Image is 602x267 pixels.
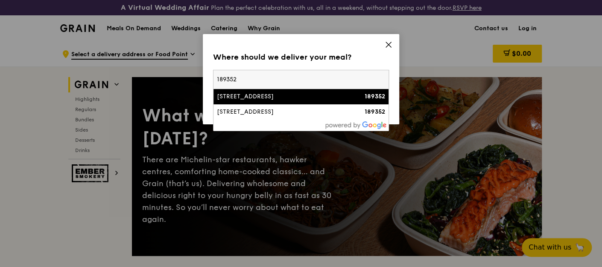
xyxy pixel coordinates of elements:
[365,108,385,115] strong: 189352
[217,92,343,101] div: [STREET_ADDRESS]
[325,121,387,129] img: powered-by-google.60e8a832.png
[217,108,343,116] div: [STREET_ADDRESS]
[365,93,385,100] strong: 189352
[213,51,389,63] div: Where should we deliver your meal?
